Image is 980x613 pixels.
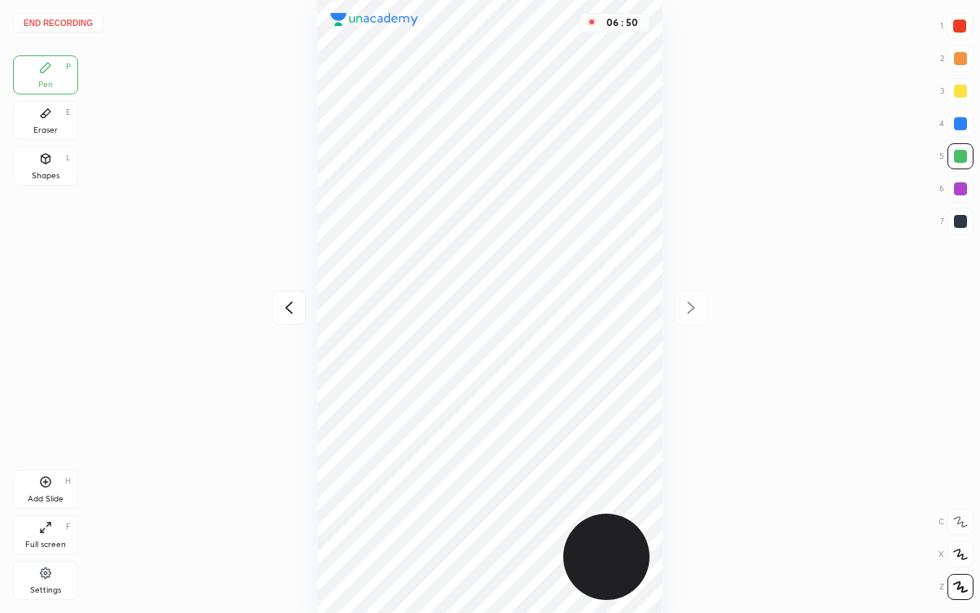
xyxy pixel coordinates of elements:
div: Full screen [25,541,66,549]
div: 1 [940,13,973,39]
div: C [938,509,973,535]
div: 7 [940,208,973,234]
div: Add Slide [28,495,63,503]
div: 06 : 50 [603,17,642,28]
div: L [66,154,71,162]
div: 6 [939,176,973,202]
div: P [66,63,71,71]
div: 5 [939,143,973,169]
div: 4 [939,111,973,137]
div: X [938,541,973,567]
div: 2 [940,46,973,72]
div: Settings [30,586,61,594]
div: Pen [38,81,53,89]
img: logo.38c385cc.svg [330,13,418,26]
div: Eraser [33,126,58,134]
div: F [66,523,71,531]
div: Shapes [32,172,59,180]
div: E [66,108,71,116]
div: Z [939,574,973,600]
div: 3 [940,78,973,104]
div: H [65,477,71,485]
button: End recording [13,13,103,33]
